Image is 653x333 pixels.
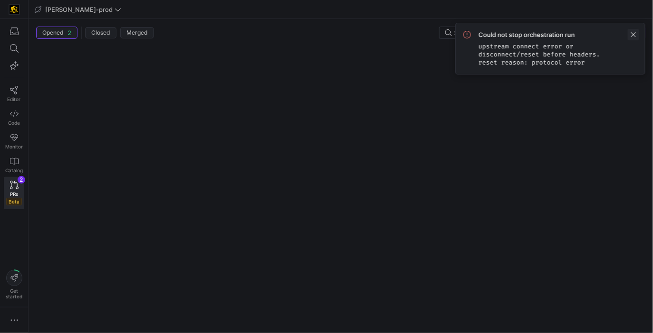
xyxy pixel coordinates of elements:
span: Opened [42,29,64,36]
input: Search title, labels, author, reviewers [454,29,566,37]
a: Catalog [4,153,24,177]
a: Code [4,106,24,129]
span: PRs [10,191,18,197]
span: Monitor [5,144,23,149]
span: Editor [8,96,21,102]
span: Closed [91,29,110,36]
button: [PERSON_NAME]-prod [32,3,124,16]
span: Beta [6,198,22,205]
code: upstream connect error or disconnect/reset before headers. reset reason: protocol error [479,42,600,66]
button: Opened2 [36,27,77,39]
span: Code [8,120,20,126]
span: 2 [67,29,71,37]
a: PRsBeta2 [4,177,24,209]
button: Getstarted [4,266,24,303]
img: https://storage.googleapis.com/y42-prod-data-exchange/images/uAsz27BndGEK0hZWDFeOjoxA7jCwgK9jE472... [10,5,19,14]
span: Could not stop orchestration run [479,31,622,38]
span: Get started [6,288,22,299]
a: https://storage.googleapis.com/y42-prod-data-exchange/images/uAsz27BndGEK0hZWDFeOjoxA7jCwgK9jE472... [4,1,24,18]
span: Catalog [5,167,23,173]
button: Closed [85,27,116,38]
a: Editor [4,82,24,106]
span: [PERSON_NAME]-prod [45,6,113,13]
span: Merged [126,29,148,36]
a: Monitor [4,129,24,153]
button: Merged [120,27,154,38]
div: 2 [18,176,25,184]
